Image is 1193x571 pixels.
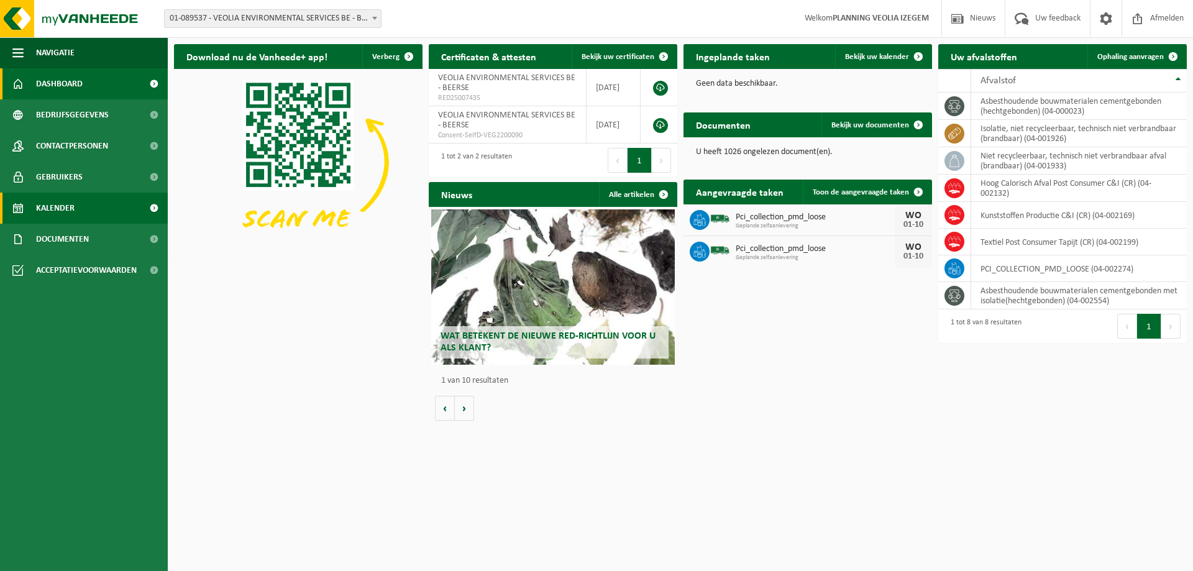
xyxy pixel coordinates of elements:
[901,211,926,221] div: WO
[736,222,895,230] span: Geplande zelfaanlevering
[1161,314,1181,339] button: Next
[164,9,382,28] span: 01-089537 - VEOLIA ENVIRONMENTAL SERVICES BE - BEERSE
[438,130,577,140] span: Consent-SelfD-VEG2200090
[683,180,796,204] h2: Aangevraagde taken
[980,76,1016,86] span: Afvalstof
[696,148,920,157] p: U heeft 1026 ongelezen document(en).
[455,396,474,421] button: Volgende
[582,53,654,61] span: Bekijk uw certificaten
[1117,314,1137,339] button: Previous
[971,175,1187,202] td: Hoog Calorisch Afval Post Consumer C&I (CR) (04-002132)
[736,254,895,262] span: Geplande zelfaanlevering
[431,209,675,365] a: Wat betekent de nieuwe RED-richtlijn voor u als klant?
[587,106,641,144] td: [DATE]
[901,252,926,261] div: 01-10
[165,10,381,27] span: 01-089537 - VEOLIA ENVIRONMENTAL SERVICES BE - BEERSE
[372,53,400,61] span: Verberg
[36,68,83,99] span: Dashboard
[803,180,931,204] a: Toon de aangevraagde taken
[174,44,340,68] h2: Download nu de Vanheede+ app!
[736,212,895,222] span: Pci_collection_pmd_loose
[710,240,731,261] img: BL-SO-LV
[944,313,1022,340] div: 1 tot 8 van 8 resultaten
[835,44,931,69] a: Bekijk uw kalender
[362,44,421,69] button: Verberg
[683,44,782,68] h2: Ingeplande taken
[971,147,1187,175] td: niet recycleerbaar, technisch niet verbrandbaar afval (brandbaar) (04-001933)
[435,147,512,174] div: 1 tot 2 van 2 resultaten
[971,255,1187,282] td: PCI_COLLECTION_PMD_LOOSE (04-002274)
[652,148,671,173] button: Next
[696,80,920,88] p: Geen data beschikbaar.
[441,331,656,353] span: Wat betekent de nieuwe RED-richtlijn voor u als klant?
[587,69,641,106] td: [DATE]
[174,69,423,255] img: Download de VHEPlus App
[845,53,909,61] span: Bekijk uw kalender
[435,396,455,421] button: Vorige
[710,208,731,229] img: BL-SO-LV
[938,44,1030,68] h2: Uw afvalstoffen
[833,14,929,23] strong: PLANNING VEOLIA IZEGEM
[438,93,577,103] span: RED25007435
[36,99,109,130] span: Bedrijfsgegevens
[36,162,83,193] span: Gebruikers
[628,148,652,173] button: 1
[971,120,1187,147] td: isolatie, niet recycleerbaar, technisch niet verbrandbaar (brandbaar) (04-001926)
[901,242,926,252] div: WO
[1087,44,1186,69] a: Ophaling aanvragen
[971,229,1187,255] td: Textiel Post Consumer Tapijt (CR) (04-002199)
[438,111,575,130] span: VEOLIA ENVIRONMENTAL SERVICES BE - BEERSE
[813,188,909,196] span: Toon de aangevraagde taken
[36,37,75,68] span: Navigatie
[572,44,676,69] a: Bekijk uw certificaten
[36,193,75,224] span: Kalender
[971,93,1187,120] td: asbesthoudende bouwmaterialen cementgebonden (hechtgebonden) (04-000023)
[36,130,108,162] span: Contactpersonen
[36,224,89,255] span: Documenten
[821,112,931,137] a: Bekijk uw documenten
[438,73,575,93] span: VEOLIA ENVIRONMENTAL SERVICES BE - BEERSE
[971,202,1187,229] td: Kunststoffen Productie C&I (CR) (04-002169)
[683,112,763,137] h2: Documenten
[1097,53,1164,61] span: Ophaling aanvragen
[901,221,926,229] div: 01-10
[608,148,628,173] button: Previous
[36,255,137,286] span: Acceptatievoorwaarden
[599,182,676,207] a: Alle artikelen
[736,244,895,254] span: Pci_collection_pmd_loose
[971,282,1187,309] td: asbesthoudende bouwmaterialen cementgebonden met isolatie(hechtgebonden) (04-002554)
[429,44,549,68] h2: Certificaten & attesten
[441,377,671,385] p: 1 van 10 resultaten
[1137,314,1161,339] button: 1
[831,121,909,129] span: Bekijk uw documenten
[429,182,485,206] h2: Nieuws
